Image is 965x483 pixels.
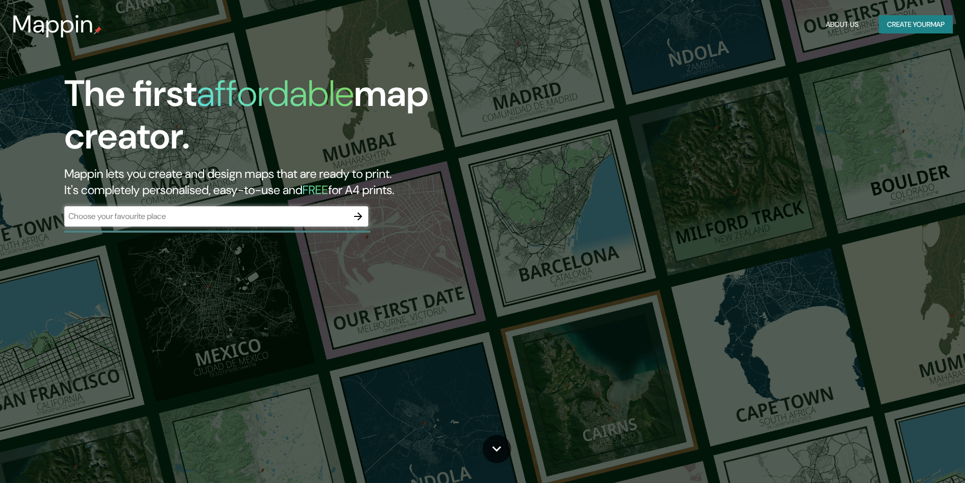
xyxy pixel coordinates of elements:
iframe: Help widget launcher [875,443,954,472]
button: Create yourmap [879,15,953,34]
input: Choose your favourite place [64,210,348,222]
h3: Mappin [12,10,94,39]
h1: affordable [197,70,354,117]
h5: FREE [302,182,328,198]
img: mappin-pin [94,26,102,34]
h2: Mappin lets you create and design maps that are ready to print. It's completely personalised, eas... [64,166,547,198]
button: About Us [822,15,863,34]
h1: The first map creator. [64,72,547,166]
